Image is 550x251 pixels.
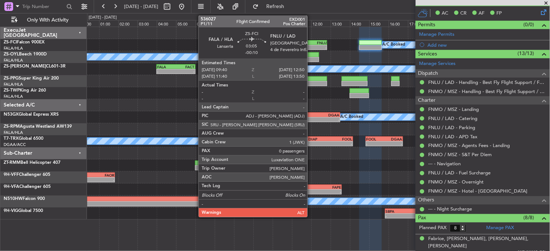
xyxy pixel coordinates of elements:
[429,124,476,131] a: FNLU / LAD - Parking
[124,3,158,10] span: [DATE] - [DATE]
[255,53,273,57] div: FABL
[429,106,479,112] a: FNMO / MSZ - Landing
[428,42,546,48] div: Add new
[58,197,161,201] div: SBGL
[429,115,478,121] a: FNLU / LAD - Catering
[4,76,19,81] span: ZS-PPG
[267,40,297,45] div: FALA
[255,57,273,62] div: -
[4,124,20,129] span: ZS-RPM
[235,117,287,122] div: -
[267,45,297,50] div: -
[4,161,61,165] a: ZT-RMMBell Helicopter 407
[309,142,330,146] div: -
[429,79,546,85] a: FNLU / LAD - Handling - Best Fly Flight Support / FNLU
[273,53,291,57] div: FAMD
[296,185,341,189] div: FAPE
[418,21,435,29] span: Permits
[287,113,340,117] div: DGAA
[157,69,176,74] div: -
[297,45,326,50] div: -
[4,209,43,213] a: 9H-VIGGlobal 7500
[341,112,364,123] div: A/C Booked
[497,10,502,17] span: FP
[442,10,449,17] span: AC
[176,20,195,27] div: 05:00
[4,173,50,177] a: 9H-VFFChallenger 605
[418,50,437,58] span: Services
[386,209,473,213] div: SBPA
[518,50,534,57] span: (13/13)
[4,46,23,51] a: FALA/HLA
[384,142,402,146] div: -
[4,76,59,81] a: ZS-PPGSuper King Air 200
[4,142,26,147] a: DGAA/ACC
[429,134,478,140] a: FNLU / LAD - APD Tax
[4,82,23,87] a: FALA/HLA
[233,69,251,74] div: -
[157,20,176,27] div: 04:00
[233,65,251,69] div: FALA
[4,112,19,117] span: N53GX
[287,117,340,122] div: -
[99,20,119,27] div: 01:00
[137,20,157,27] div: 03:00
[119,20,138,27] div: 02:00
[383,39,406,50] div: A/C Booked
[232,57,248,62] div: -
[251,185,296,189] div: HKJK
[296,190,341,194] div: -
[195,20,215,27] div: 06:00
[232,53,248,57] div: FABL
[479,10,485,17] span: AF
[309,137,330,141] div: DIAP
[176,69,195,74] div: -
[22,1,64,12] input: Trip Number
[524,214,534,222] span: (8/8)
[418,69,438,78] span: Dispatch
[4,136,43,141] a: T7-TRXGlobal 6500
[418,96,436,105] span: Charter
[273,20,292,27] div: 10:00
[4,197,45,201] a: N510HWFalcon 900
[215,53,232,57] div: [PERSON_NAME]
[4,112,59,117] a: N53GXGlobal Express XRS
[350,20,369,27] div: 14:00
[4,185,19,189] span: 9H-VFA
[367,137,384,141] div: FOOL
[419,225,447,232] label: Planned PAX
[4,88,20,93] span: ZS-TWP
[4,64,66,69] a: ZS-[PERSON_NAME]CL601-3R
[408,20,427,27] div: 17:00
[418,196,434,205] span: Others
[4,40,17,45] span: ZS-FCI
[251,190,296,194] div: -
[4,197,23,201] span: N510HW
[4,173,19,177] span: 9H-VFF
[176,65,195,69] div: FACT
[418,214,426,223] span: Pax
[4,58,23,63] a: FALA/HLA
[331,20,350,27] div: 13:00
[253,20,273,27] div: 09:00
[384,137,402,141] div: DGAA
[4,40,44,45] a: ZS-FCIFalcon 900EX
[249,1,293,12] button: Refresh
[429,170,491,176] a: FNLU / LAD - Fuel Surcharge
[369,20,389,27] div: 15:00
[4,209,18,213] span: 9H-VIG
[157,65,176,69] div: FALA
[4,52,19,57] span: ZS-OYL
[367,142,384,146] div: -
[80,20,99,27] div: 00:00
[4,52,47,57] a: ZS-OYLBeech 1900D
[429,188,528,194] a: FNMO / MSZ - Hotel - [GEOGRAPHIC_DATA]
[161,202,264,206] div: -
[429,206,472,212] a: --- - Night Surcharge
[4,136,19,141] span: T7-TRX
[254,63,277,74] div: A/C Booked
[524,21,534,28] span: (0/0)
[386,214,473,218] div: -
[487,225,514,232] a: Manage PAX
[311,20,331,27] div: 12:00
